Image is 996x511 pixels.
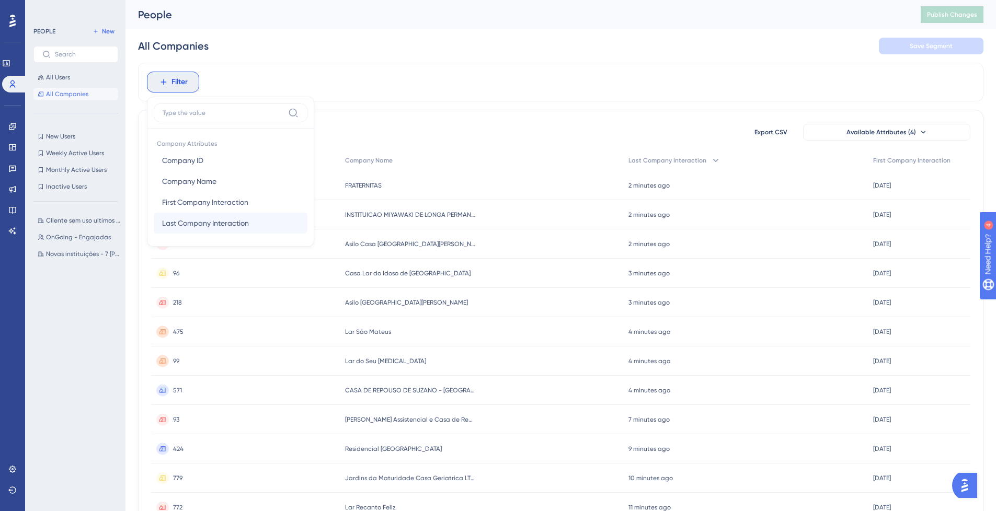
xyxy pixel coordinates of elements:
[873,299,891,306] time: [DATE]
[162,196,248,208] span: First Company Interaction
[873,156,951,165] span: First Company Interaction
[927,10,977,19] span: Publish Changes
[628,182,670,189] time: 2 minutes ago
[173,298,182,307] span: 218
[173,474,182,482] span: 779
[25,3,65,15] span: Need Help?
[345,156,393,165] span: Company Name
[873,270,891,277] time: [DATE]
[345,298,468,307] span: Asilo [GEOGRAPHIC_DATA][PERSON_NAME]
[846,128,916,136] span: Available Attributes (4)
[873,416,891,423] time: [DATE]
[55,51,109,58] input: Search
[163,109,284,117] input: Type the value
[171,76,188,88] span: Filter
[173,328,184,336] span: 475
[952,470,983,501] iframe: UserGuiding AI Assistant Launcher
[628,416,670,423] time: 7 minutes ago
[628,387,670,394] time: 4 minutes ago
[873,504,891,511] time: [DATE]
[162,217,249,229] span: Last Company Interaction
[873,182,891,189] time: [DATE]
[173,415,179,424] span: 93
[33,71,118,84] button: All Users
[33,214,124,227] button: Cliente sem uso ultimos 7 [PERSON_NAME]
[46,166,107,174] span: Monthly Active Users
[628,504,671,511] time: 11 minutes ago
[873,445,891,452] time: [DATE]
[628,357,670,365] time: 4 minutes ago
[46,233,111,241] span: OnGoing - Engajadas
[33,164,118,176] button: Monthly Active Users
[873,240,891,248] time: [DATE]
[345,240,476,248] span: Asilo Casa [GEOGRAPHIC_DATA][PERSON_NAME]
[873,357,891,365] time: [DATE]
[33,27,55,36] div: PEOPLE
[628,156,706,165] span: Last Company Interaction
[33,248,124,260] button: Novas instituições - 7 [PERSON_NAME]
[154,213,307,234] button: Last Company Interaction
[154,150,307,171] button: Company ID
[73,5,76,14] div: 4
[154,135,307,150] span: Company Attributes
[345,474,476,482] span: Jardins da Maturidade Casa Geriatrica LTDA
[46,182,87,191] span: Inactive Users
[46,250,120,258] span: Novas instituições - 7 [PERSON_NAME]
[803,124,970,141] button: Available Attributes (4)
[46,149,104,157] span: Weekly Active Users
[921,6,983,23] button: Publish Changes
[33,180,118,193] button: Inactive Users
[754,128,787,136] span: Export CSV
[46,132,75,141] span: New Users
[873,474,891,482] time: [DATE]
[162,154,203,167] span: Company ID
[345,328,391,336] span: Lar São Mateus
[910,42,953,50] span: Save Segment
[345,181,382,190] span: FRATERNITAS
[33,88,118,100] button: All Companies
[154,192,307,213] button: First Company Interaction
[345,386,476,394] span: CASA DE REPOUSO DE SUZANO - [GEOGRAPHIC_DATA] HOME
[345,415,476,424] span: [PERSON_NAME] Assistencial e Casa de Repouso
[628,328,670,335] time: 4 minutes ago
[89,25,118,38] button: New
[173,357,179,365] span: 99
[873,387,891,394] time: [DATE]
[628,240,670,248] time: 2 minutes ago
[879,38,983,54] button: Save Segment
[345,445,442,453] span: Residencial [GEOGRAPHIC_DATA]
[102,27,115,36] span: New
[873,328,891,335] time: [DATE]
[628,445,670,452] time: 9 minutes ago
[162,175,216,188] span: Company Name
[46,216,120,225] span: Cliente sem uso ultimos 7 [PERSON_NAME]
[33,130,118,143] button: New Users
[628,299,670,306] time: 3 minutes ago
[345,269,471,277] span: Casa Lar do Idoso de [GEOGRAPHIC_DATA]
[154,171,307,192] button: Company Name
[46,73,70,82] span: All Users
[745,124,797,141] button: Export CSV
[138,7,895,22] div: People
[33,231,124,243] button: OnGoing - Engajadas
[173,269,179,277] span: 96
[873,211,891,218] time: [DATE]
[628,270,670,277] time: 3 minutes ago
[147,72,199,92] button: Filter
[345,357,426,365] span: Lar do Seu [MEDICAL_DATA]
[345,211,476,219] span: INSTITUICAO MIYAWAKI DE LONGA PERMANENCIA PARA IDOSOS
[173,445,184,453] span: 424
[628,211,670,218] time: 2 minutes ago
[628,474,673,482] time: 10 minutes ago
[138,39,209,53] div: All Companies
[46,90,88,98] span: All Companies
[33,147,118,159] button: Weekly Active Users
[173,386,182,394] span: 571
